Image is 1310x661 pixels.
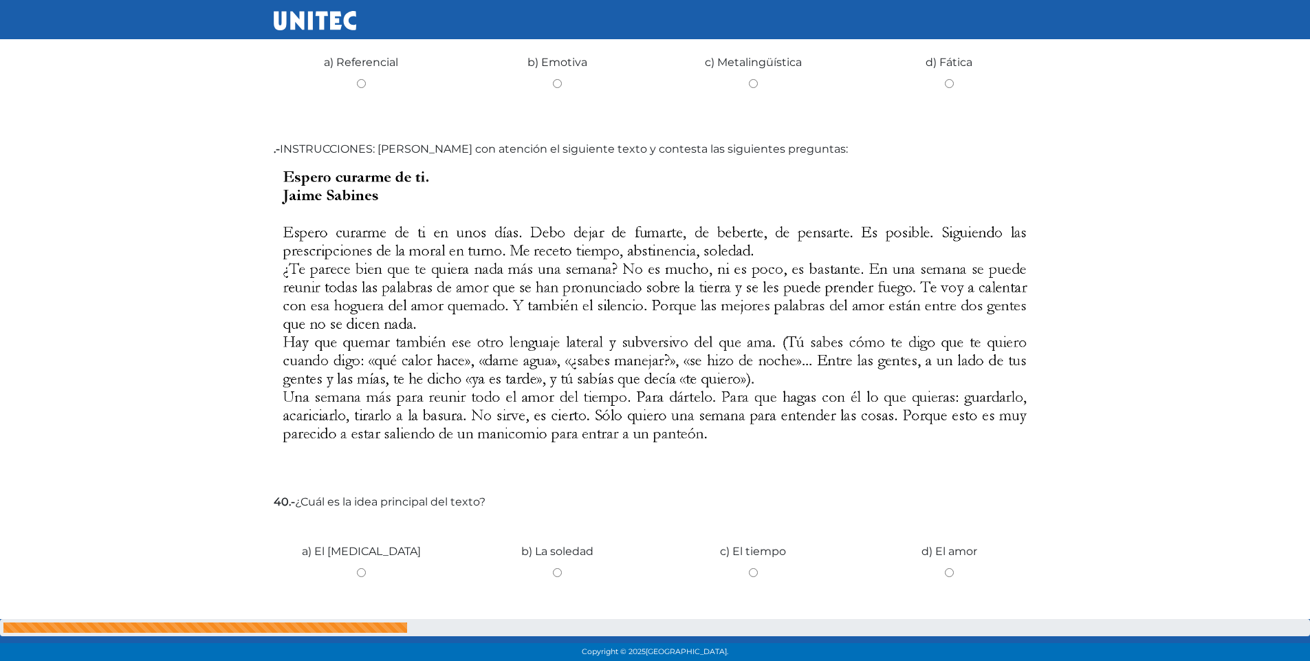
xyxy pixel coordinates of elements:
label: a) Referencial [324,54,398,71]
label: b) La soledad [521,543,593,560]
label: INSTRUCCIONES: [PERSON_NAME] con atención el siguiente texto y contesta las siguientes preguntas: [274,141,1037,158]
label: b) Emotiva [527,54,587,71]
label: c) El tiempo [720,543,786,560]
label: ¿Cuál es la idea principal del texto? [274,494,1037,510]
label: d) Fática [926,54,972,71]
label: d) El amor [921,543,977,560]
span: [GEOGRAPHIC_DATA]. [646,647,728,656]
img: Image question 325 [274,163,1037,483]
strong: .- [274,142,280,155]
label: a) El [MEDICAL_DATA] [302,543,421,560]
strong: 40.- [274,495,295,508]
label: c) Metalingüística [705,54,802,71]
img: UNITEC [274,11,356,30]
